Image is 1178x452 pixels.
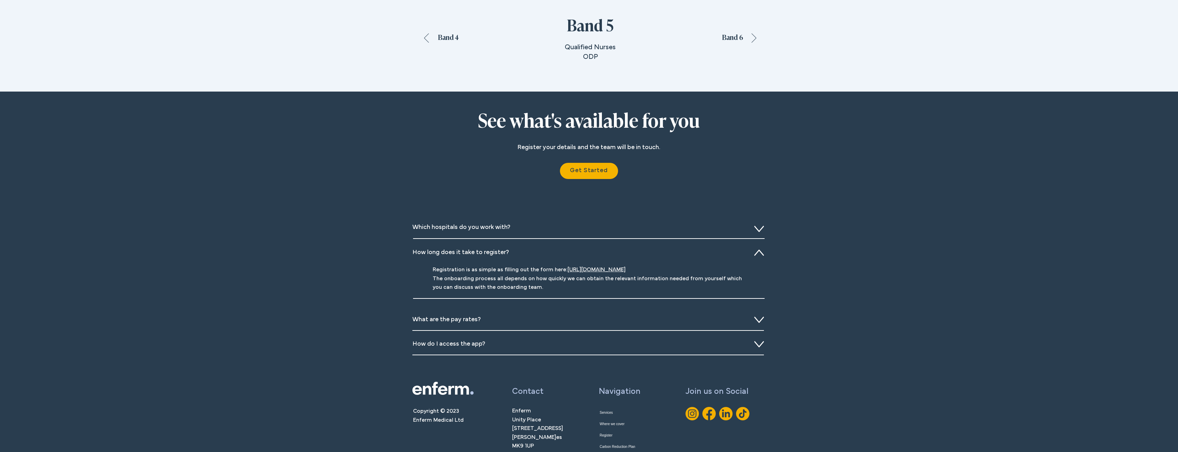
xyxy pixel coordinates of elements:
[478,113,700,132] span: See what's available for you
[433,267,626,272] span: Registration is as simple as filling out the form here:
[719,407,733,420] img: Linkedin
[412,341,485,347] span: How do I access the app?
[512,435,556,440] span: [PERSON_NAME]
[685,388,748,396] span: Join us on Social
[685,407,749,420] ul: Social Bar
[412,250,509,255] span: How long does it take to register?
[517,145,660,150] span: Register your details and the team will be in touch.
[567,19,614,35] span: Band 5
[412,317,481,323] span: What are the pay rates?
[424,33,429,44] button: Previous
[412,241,766,308] div: Slideshow
[412,225,510,230] span: Which hospitals do you work with?
[600,418,648,430] a: Where we cover
[565,44,616,60] span: Qualified Nurses ODP
[685,407,699,420] img: IG
[438,35,459,42] span: Band 4
[600,430,648,441] a: Register
[512,444,534,449] span: MK9 1UP
[560,163,618,179] a: Get Started
[722,35,743,42] span: Band 6
[433,276,742,290] span: The onboarding process all depends on how quickly we can obtain the relevant information needed f...
[570,168,608,174] span: Get Started
[412,216,766,241] div: Slideshow
[568,267,626,272] a: [URL][DOMAIN_NAME]
[702,407,716,420] img: FB
[599,388,640,396] span: Navigation
[512,426,563,431] span: [STREET_ADDRESS]
[412,308,766,333] div: Slideshow
[600,407,648,418] a: Services
[736,407,749,420] img: TikTok
[752,33,756,44] button: Next
[412,333,766,357] div: Slideshow
[413,409,464,423] span: Copyright © 2023 Enferm Medical Ltd
[512,409,541,422] span: Enferm Unity Place
[512,388,543,396] span: Contact
[556,435,562,440] span: es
